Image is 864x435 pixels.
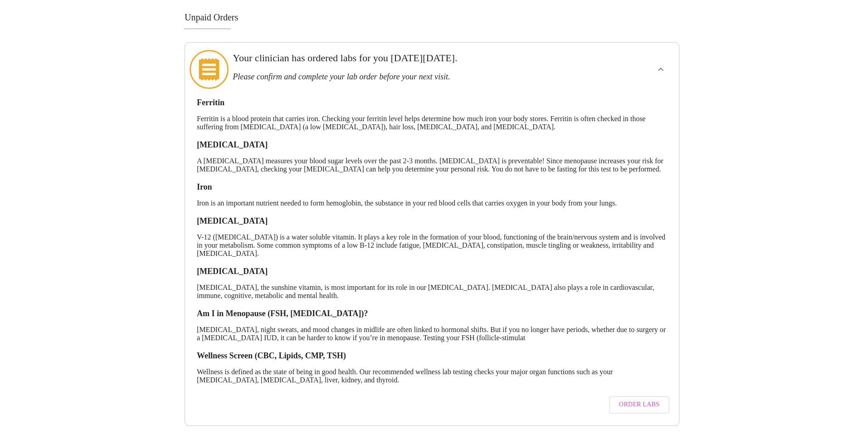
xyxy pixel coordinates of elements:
h3: Am I in Menopause (FSH, [MEDICAL_DATA])? [197,309,667,318]
span: Order Labs [619,399,659,411]
p: A [MEDICAL_DATA] measures your blood sugar levels over the past 2-3 months. [MEDICAL_DATA] is pre... [197,157,667,173]
button: Order Labs [609,396,669,414]
p: Wellness is defined as the state of being in good health. Our recommended wellness lab testing ch... [197,368,667,384]
p: Iron is an important nutrient needed to form hemoglobin, the substance in your red blood cells th... [197,199,667,207]
h3: Your clinician has ordered labs for you [DATE][DATE]. [233,52,583,64]
button: show more [650,59,672,80]
h3: Please confirm and complete your lab order before your next visit. [233,72,583,82]
p: [MEDICAL_DATA], the sunshine vitamin, is most important for its role in our [MEDICAL_DATA]. [MEDI... [197,283,667,300]
h3: [MEDICAL_DATA] [197,216,667,226]
p: V-12 ([MEDICAL_DATA]) is a water soluble vitamin. It plays a key role in the formation of your bl... [197,233,667,258]
a: Order Labs [607,391,672,418]
h3: [MEDICAL_DATA] [197,267,667,276]
h3: Ferritin [197,98,667,108]
h3: [MEDICAL_DATA] [197,140,667,150]
h3: Iron [197,182,667,192]
p: Ferritin is a blood protein that carries iron. Checking your ferritin level helps determine how m... [197,115,667,131]
p: [MEDICAL_DATA], night sweats, and mood changes in midlife are often linked to hormonal shifts. Bu... [197,326,667,342]
h3: Unpaid Orders [185,12,679,23]
h3: Wellness Screen (CBC, Lipids, CMP, TSH) [197,351,667,361]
